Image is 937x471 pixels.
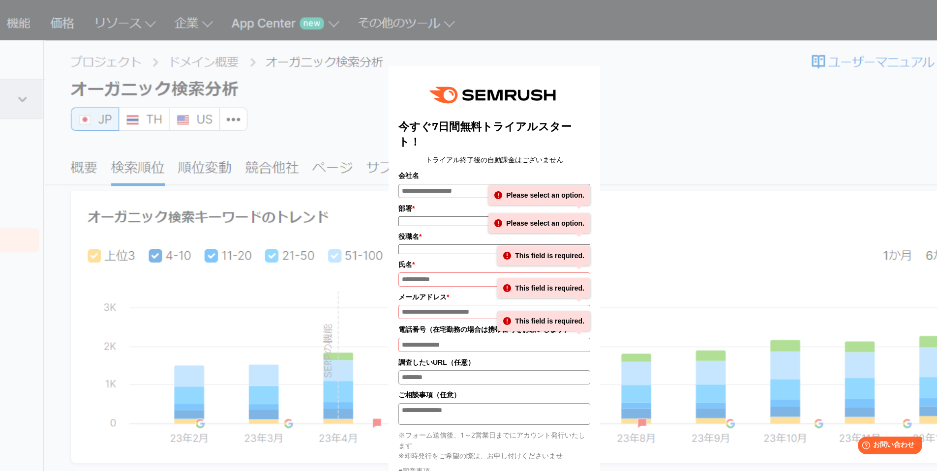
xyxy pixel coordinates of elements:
[849,433,926,460] iframe: Help widget launcher
[488,185,590,205] div: Please select an option.
[488,213,590,233] div: Please select an option.
[398,119,590,149] title: 今すぐ7日間無料トライアルスタート！
[398,203,590,214] label: 部署
[398,292,590,302] label: メールアドレス
[398,170,590,181] label: 会社名
[398,430,590,461] p: ※フォーム送信後、1～2営業日までにアカウント発行いたします ※即時発行をご希望の際は、お申し付けくださいませ
[398,389,590,400] label: ご相談事項（任意）
[497,278,590,298] div: This field is required.
[423,76,566,114] img: e6a379fe-ca9f-484e-8561-e79cf3a04b3f.png
[398,154,590,165] center: トライアル終了後の自動課金はございません
[398,259,590,270] label: 氏名
[398,231,590,242] label: 役職名
[398,324,590,335] label: 電話番号（在宅勤務の場合は携帯番号をお願いします）
[497,246,590,265] div: This field is required.
[497,311,590,331] div: This field is required.
[398,357,590,368] label: 調査したいURL（任意）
